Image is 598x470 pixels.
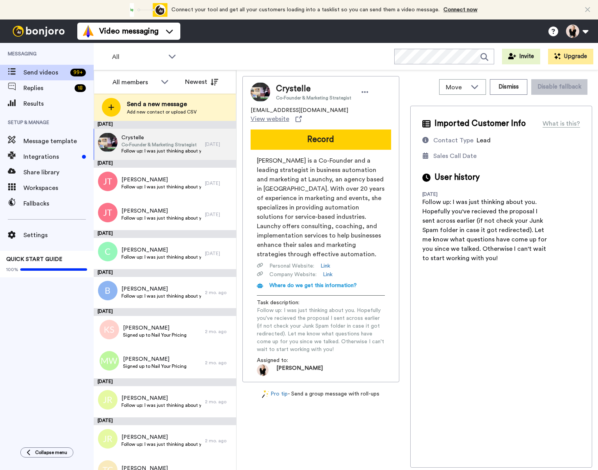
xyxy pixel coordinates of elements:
span: Workspaces [23,183,94,193]
span: [PERSON_NAME] [121,176,201,184]
span: Co-Founder & Marketing Strategist [121,142,201,148]
span: [PERSON_NAME] [121,285,201,293]
span: Integrations [23,152,79,161]
div: Follow up: I was just thinking about you. Hopefully you've recieved the proposal I sent across ea... [422,197,547,263]
span: Send a new message [127,99,197,109]
img: c77df82a-42f4-4e5b-b9c5-b96d728454b9-1702931364.jpg [257,364,269,376]
img: c.png [98,242,117,261]
span: Replies [23,83,71,93]
div: 2 mo. ago [205,360,232,366]
div: 2 mo. ago [205,328,232,335]
div: [DATE] [94,378,236,386]
div: 2 mo. ago [205,399,232,405]
div: [DATE] [94,417,236,425]
img: bj-logo-header-white.svg [9,26,68,37]
img: mw.png [100,351,119,371]
span: Task description : [257,299,311,307]
span: Message template [23,137,94,146]
span: Where do we get this information? [269,283,357,288]
span: Co-Founder & Marketing Strategist [276,95,351,101]
span: Lead [477,137,491,144]
span: [PERSON_NAME] is a Co-Founder and a leading strategist in business automation and marketing at La... [257,156,385,259]
img: magic-wand.svg [262,390,269,398]
div: All members [112,78,157,87]
span: [EMAIL_ADDRESS][DOMAIN_NAME] [251,106,348,114]
span: Follow up: I was just thinking about you. Hopefully you've recieved the proposal I sent across ea... [121,148,201,154]
div: [DATE] [205,250,232,257]
div: 18 [75,84,86,92]
span: Signed up to Nail Your Pricing [123,332,187,338]
img: ks.png [100,320,119,339]
a: Connect now [443,7,477,12]
span: Collapse menu [35,449,67,456]
span: Video messaging [99,26,158,37]
div: [DATE] [205,141,232,147]
img: jt.png [98,172,117,191]
span: Follow up: I was just thinking about you. Hopefully you've recieved the proposal I sent across ea... [121,293,201,299]
div: [DATE] [422,191,473,197]
span: Results [23,99,94,108]
span: Share library [23,168,94,177]
span: Imported Customer Info [434,118,526,129]
div: What is this? [543,119,580,128]
span: Follow up: I was just thinking about you. Hopefully you've recieved the proposal I sent across ea... [121,184,201,190]
span: [PERSON_NAME] [276,364,323,376]
span: Crystelle [121,134,201,142]
img: vm-color.svg [82,25,94,37]
button: Dismiss [490,79,527,95]
div: [DATE] [94,308,236,316]
span: QUICK START GUIDE [6,257,62,262]
span: Crystelle [276,83,351,95]
span: 100% [6,266,18,273]
span: [PERSON_NAME] [121,207,201,215]
span: Settings [23,231,94,240]
span: Send videos [23,68,67,77]
span: Company Website : [269,271,317,278]
div: 2 mo. ago [205,438,232,444]
span: Connect your tool and get all your customers loading into a tasklist so you can send them a video... [171,7,440,12]
div: [DATE] [205,211,232,218]
span: [PERSON_NAME] [121,433,201,441]
span: Follow up: I was just thinking about you. Hopefully you've recieved the proposal I sent across ea... [121,215,201,221]
span: Follow up: I was just thinking about you. Hopefully you've recieved the proposal I sent across ea... [121,441,201,447]
span: Move [446,83,467,92]
a: Link [320,262,330,270]
span: Assigned to: [257,356,311,364]
img: jr.png [98,390,117,410]
div: Sales Call Date [433,151,477,161]
div: [DATE] [94,269,236,277]
span: [PERSON_NAME] [121,246,201,254]
img: Image of Crystelle [251,82,270,102]
button: Record [251,129,391,150]
div: 2 mo. ago [205,289,232,296]
img: ee796d15-7f24-4846-a076-fe44f6ce9a18.png [98,133,117,152]
a: Pro tip [262,390,288,398]
button: Newest [179,74,224,90]
img: jt.png [98,203,117,222]
span: Follow up: I was just thinking about you. Hopefully you've recieved the proposal I sent across ea... [121,402,201,408]
span: Personal Website : [269,262,314,270]
a: Link [323,271,333,278]
span: View website [251,114,289,124]
span: [PERSON_NAME] [123,355,187,363]
div: [DATE] [205,180,232,186]
span: Add new contact or upload CSV [127,109,197,115]
div: animation [125,3,167,17]
div: [DATE] [94,160,236,168]
span: User history [434,172,480,183]
div: [DATE] [94,230,236,238]
button: Invite [502,49,540,64]
span: Fallbacks [23,199,94,208]
button: Disable fallback [531,79,587,95]
div: [DATE] [94,121,236,129]
button: Collapse menu [20,447,73,458]
span: Follow up: I was just thinking about you. Hopefully you've recieved the proposal I sent across ea... [121,254,201,260]
span: All [112,52,164,62]
img: jr.png [98,429,117,449]
div: Contact Type [433,136,473,145]
div: - Send a group message with roll-ups [242,390,399,398]
img: b.png [98,281,117,300]
span: [PERSON_NAME] [121,394,201,402]
div: 99 + [70,69,86,76]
